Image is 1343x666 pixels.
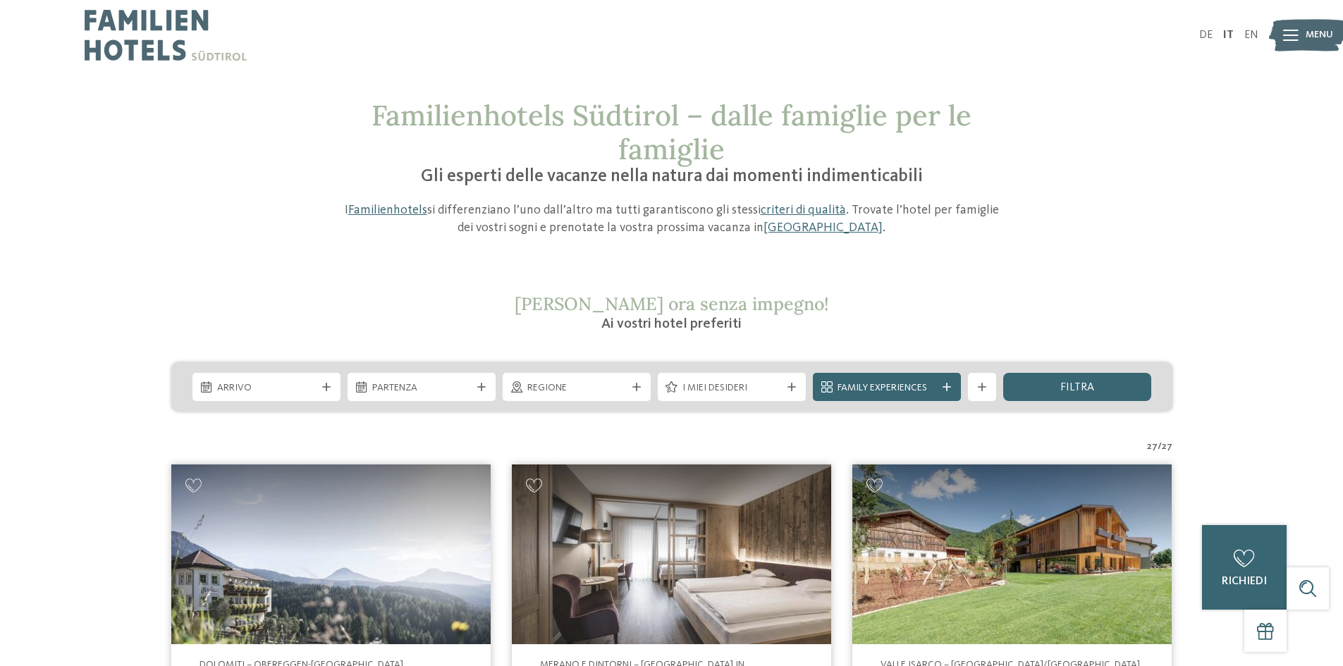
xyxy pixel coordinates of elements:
span: Arrivo [217,381,316,395]
span: Familienhotels Südtirol – dalle famiglie per le famiglie [372,97,971,167]
span: Menu [1306,28,1333,42]
span: Family Experiences [838,381,936,395]
a: criteri di qualità [761,204,846,216]
a: IT [1223,30,1234,41]
a: DE [1199,30,1213,41]
img: Cercate un hotel per famiglie? Qui troverete solo i migliori! [852,464,1172,644]
span: Regione [527,381,626,395]
span: 27 [1162,440,1172,454]
span: [PERSON_NAME] ora senza impegno! [515,292,829,315]
span: / [1158,440,1162,454]
span: filtra [1060,382,1094,393]
span: Ai vostri hotel preferiti [601,317,742,331]
span: 27 [1147,440,1158,454]
img: Adventure Family Hotel Maria **** [171,464,491,644]
span: Gli esperti delle vacanze nella natura dai momenti indimenticabili [421,168,923,185]
span: richiedi [1222,576,1267,587]
a: Familienhotels [348,204,427,216]
a: [GEOGRAPHIC_DATA] [764,221,883,234]
span: I miei desideri [682,381,781,395]
span: Partenza [372,381,471,395]
img: Cercate un hotel per famiglie? Qui troverete solo i migliori! [512,464,831,644]
a: EN [1244,30,1258,41]
a: richiedi [1202,525,1287,610]
p: I si differenziano l’uno dall’altro ma tutti garantiscono gli stessi . Trovate l’hotel per famigl... [337,202,1007,237]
